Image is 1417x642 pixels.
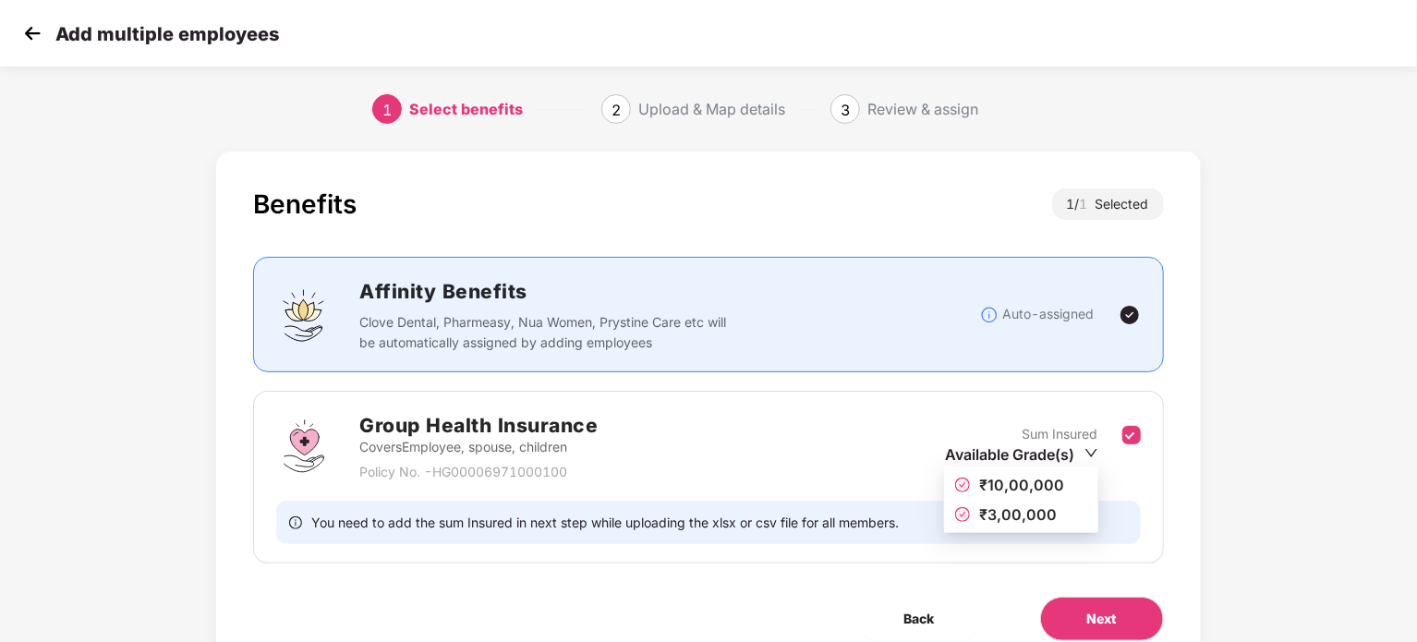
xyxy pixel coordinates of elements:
[1119,304,1141,326] img: svg+xml;base64,PHN2ZyBpZD0iVGljay0yNHgyNCIgeG1sbnM9Imh0dHA6Ly93d3cudzMub3JnLzIwMDAvc3ZnIiB3aWR0aD...
[55,23,279,45] p: Add multiple employees
[382,101,392,119] span: 1
[904,609,935,629] span: Back
[1052,188,1164,220] div: 1 / Selected
[858,597,981,641] button: Back
[1087,609,1117,629] span: Next
[289,514,302,531] span: info-circle
[1040,597,1164,641] button: Next
[359,276,979,307] h2: Affinity Benefits
[1084,446,1098,460] span: down
[1023,424,1098,444] p: Sum Insured
[359,312,732,353] p: Clove Dental, Pharmeasy, Nua Women, Prystine Care etc will be automatically assigned by adding em...
[276,418,332,474] img: svg+xml;base64,PHN2ZyBpZD0iR3JvdXBfSGVhbHRoX0luc3VyYW5jZSIgZGF0YS1uYW1lPSJHcm91cCBIZWFsdGggSW5zdX...
[980,306,999,324] img: svg+xml;base64,PHN2ZyBpZD0iSW5mb18tXzMyeDMyIiBkYXRhLW5hbWU9IkluZm8gLSAzMngzMiIgeG1sbnM9Imh0dHA6Ly...
[253,188,357,220] div: Benefits
[638,94,785,124] div: Upload & Map details
[311,514,899,531] span: You need to add the sum Insured in next step while uploading the xlsx or csv file for all members.
[359,437,598,457] p: Covers Employee, spouse, children
[18,19,46,47] img: svg+xml;base64,PHN2ZyB4bWxucz0iaHR0cDovL3d3dy53My5vcmcvMjAwMC9zdmciIHdpZHRoPSIzMCIgaGVpZ2h0PSIzMC...
[955,478,970,492] span: check-circle
[612,101,621,119] span: 2
[1003,304,1095,324] p: Auto-assigned
[946,444,1098,465] div: Available Grade(s)
[867,94,978,124] div: Review & assign
[359,410,598,441] h2: Group Health Insurance
[979,505,1057,524] span: ₹3,00,000
[409,94,523,124] div: Select benefits
[955,507,970,522] span: check-circle
[276,287,332,343] img: svg+xml;base64,PHN2ZyBpZD0iQWZmaW5pdHlfQmVuZWZpdHMiIGRhdGEtbmFtZT0iQWZmaW5pdHkgQmVuZWZpdHMiIHhtbG...
[359,462,598,482] p: Policy No. - HG00006971000100
[1080,196,1096,212] span: 1
[841,101,850,119] span: 3
[979,476,1064,494] span: ₹10,00,000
